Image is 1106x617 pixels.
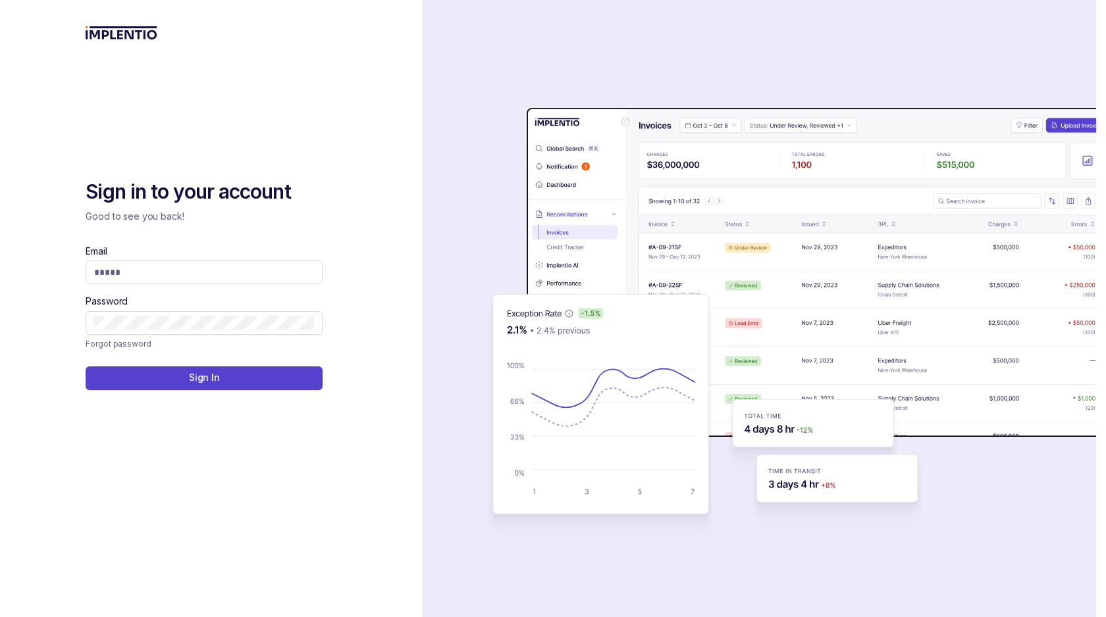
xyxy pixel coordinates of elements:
label: Password [86,295,128,308]
button: Sign In [86,366,323,390]
p: Forgot password [86,337,151,351]
a: Link Forgot password [86,337,151,351]
img: logo [86,26,157,39]
p: Sign In [189,371,220,384]
h2: Sign in to your account [86,179,323,205]
label: Email [86,245,107,258]
p: Good to see you back! [86,210,323,223]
